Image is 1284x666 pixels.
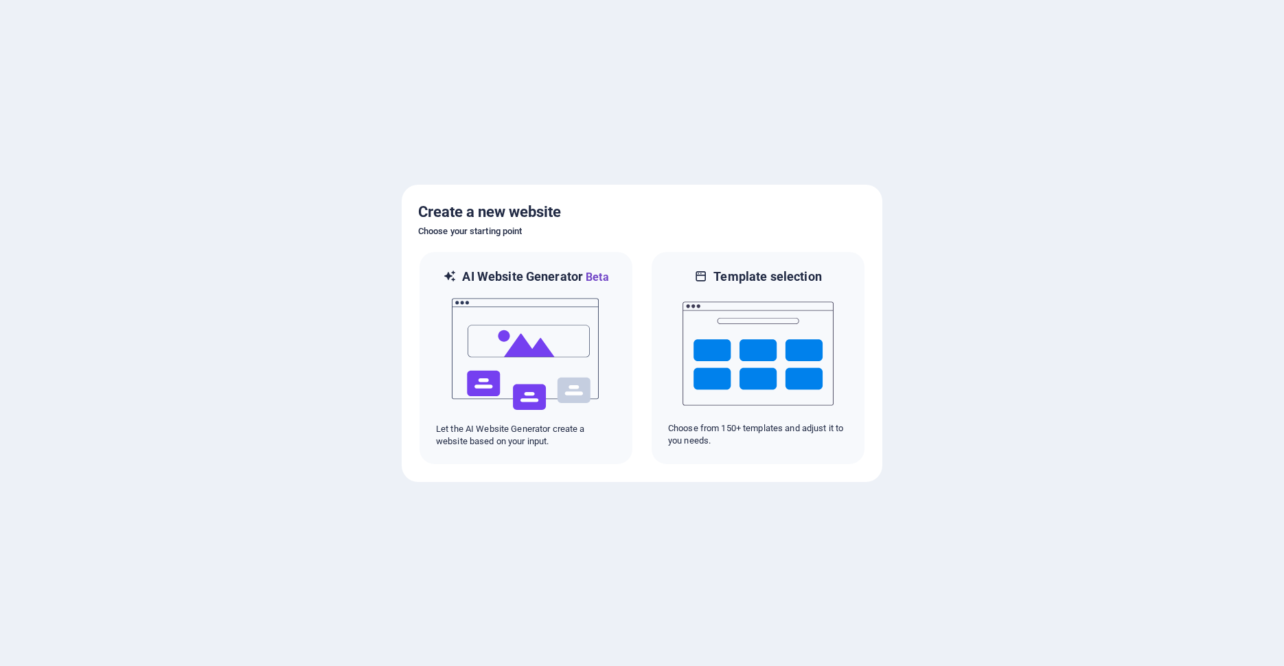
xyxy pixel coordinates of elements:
h6: AI Website Generator [462,268,608,286]
p: Choose from 150+ templates and adjust it to you needs. [668,422,848,447]
span: Beta [583,271,609,284]
p: Let the AI Website Generator create a website based on your input. [436,423,616,448]
div: Template selectionChoose from 150+ templates and adjust it to you needs. [650,251,866,466]
img: ai [450,286,601,423]
h6: Template selection [713,268,821,285]
h6: Choose your starting point [418,223,866,240]
div: AI Website GeneratorBetaaiLet the AI Website Generator create a website based on your input. [418,251,634,466]
h5: Create a new website [418,201,866,223]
